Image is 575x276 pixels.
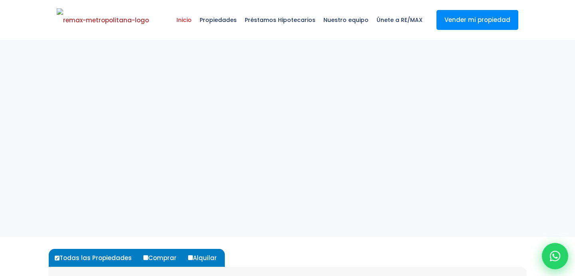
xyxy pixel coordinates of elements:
span: Préstamos Hipotecarios [241,8,319,32]
label: Todas las Propiedades [53,249,140,267]
img: remax-metropolitana-logo [57,8,149,32]
span: Nuestro equipo [319,8,373,32]
input: Comprar [143,255,148,260]
a: Vender mi propiedad [436,10,518,30]
span: Únete a RE/MAX [373,8,426,32]
input: Alquilar [188,255,193,260]
input: Todas las Propiedades [55,256,59,260]
span: Inicio [172,8,196,32]
label: Alquilar [186,249,225,267]
span: Propiedades [196,8,241,32]
label: Comprar [141,249,184,267]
